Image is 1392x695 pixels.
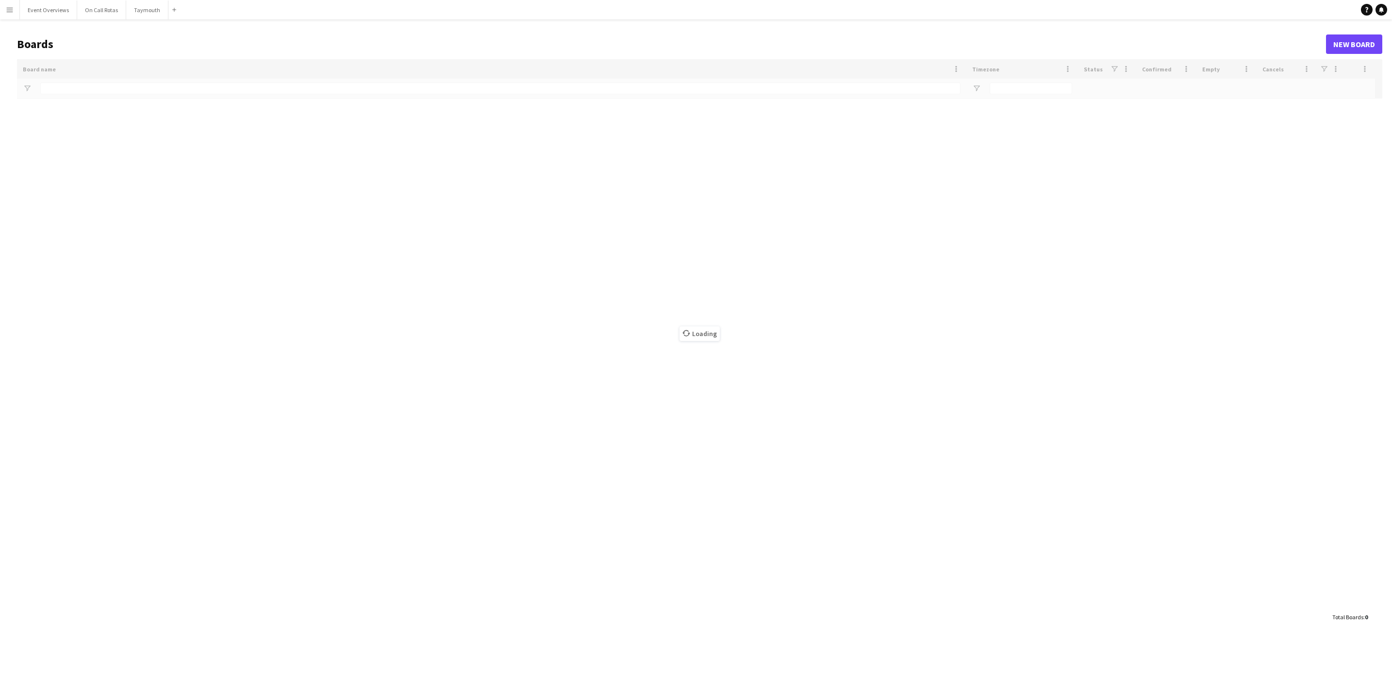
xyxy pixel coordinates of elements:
span: Loading [679,326,720,341]
button: Event Overviews [20,0,77,19]
button: Taymouth [126,0,168,19]
button: On Call Rotas [77,0,126,19]
span: 0 [1365,613,1368,621]
span: Total Boards [1332,613,1363,621]
h1: Boards [17,37,1326,51]
a: New Board [1326,34,1382,54]
div: : [1332,608,1368,627]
